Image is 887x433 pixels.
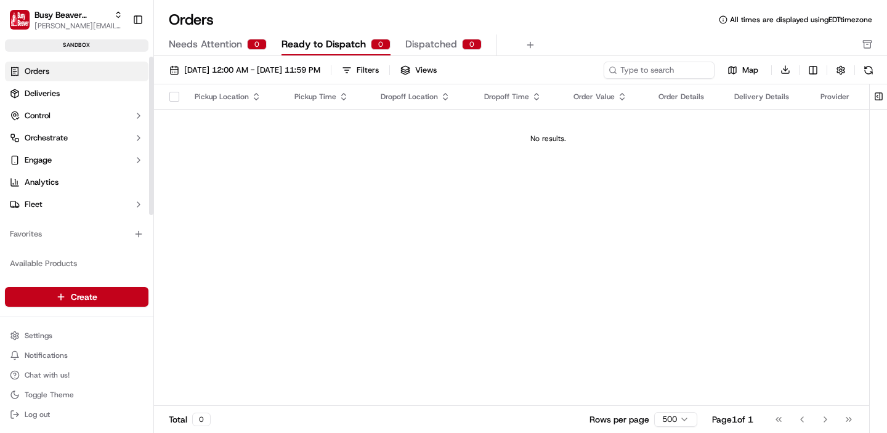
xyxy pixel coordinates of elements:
a: Orders [5,62,148,81]
span: Log out [25,410,50,419]
span: Dispatched [405,37,457,52]
button: Create [5,287,148,307]
div: 0 [192,413,211,426]
span: Toggle Theme [25,390,74,400]
span: Notifications [25,350,68,360]
span: Orders [25,66,49,77]
span: Deliveries [25,88,60,99]
div: Provider [820,92,887,102]
span: Ready to Dispatch [281,37,366,52]
button: Toggle Theme [5,386,148,403]
button: Engage [5,150,148,170]
button: Views [395,62,442,79]
span: All times are displayed using EDT timezone [730,15,872,25]
span: Chat with us! [25,370,70,380]
div: 0 [371,39,391,50]
div: Total [169,413,211,426]
button: Log out [5,406,148,423]
div: Available Products [5,254,148,273]
span: Analytics [25,177,59,188]
span: Map [742,65,758,76]
input: Type to search [604,62,715,79]
img: Busy Beaver Staging [10,10,30,30]
button: Orchestrate [5,128,148,148]
div: Filters [357,65,379,76]
button: Control [5,106,148,126]
div: Order Value [573,92,639,102]
div: 0 [462,39,482,50]
button: Filters [336,62,384,79]
button: [DATE] 12:00 AM - [DATE] 11:59 PM [164,62,326,79]
span: Fleet [25,199,43,210]
div: Pickup Location [195,92,275,102]
button: Busy Beaver Staging [34,9,109,21]
span: Views [415,65,437,76]
div: Page 1 of 1 [712,413,753,426]
button: Settings [5,327,148,344]
div: Dropoff Location [381,92,464,102]
div: Favorites [5,224,148,244]
button: Notifications [5,347,148,364]
button: [PERSON_NAME][EMAIL_ADDRESS][DOMAIN_NAME] [34,21,123,31]
span: Create [71,291,97,303]
span: Needs Attention [169,37,242,52]
span: Settings [25,331,52,341]
button: Fleet [5,195,148,214]
h1: Orders [169,10,214,30]
span: Control [25,110,51,121]
p: Rows per page [589,413,649,426]
span: [DATE] 12:00 AM - [DATE] 11:59 PM [184,65,320,76]
span: Engage [25,155,52,166]
div: Pickup Time [294,92,360,102]
div: Delivery Details [734,92,801,102]
span: Orchestrate [25,132,68,144]
a: Deliveries [5,84,148,103]
div: 0 [247,39,267,50]
button: Refresh [860,62,877,79]
button: Chat with us! [5,366,148,384]
button: Busy Beaver StagingBusy Beaver Staging[PERSON_NAME][EMAIL_ADDRESS][DOMAIN_NAME] [5,5,128,34]
a: Analytics [5,172,148,192]
div: sandbox [5,39,148,52]
div: Dropoff Time [484,92,554,102]
button: Map [719,63,766,78]
div: Order Details [658,92,715,102]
